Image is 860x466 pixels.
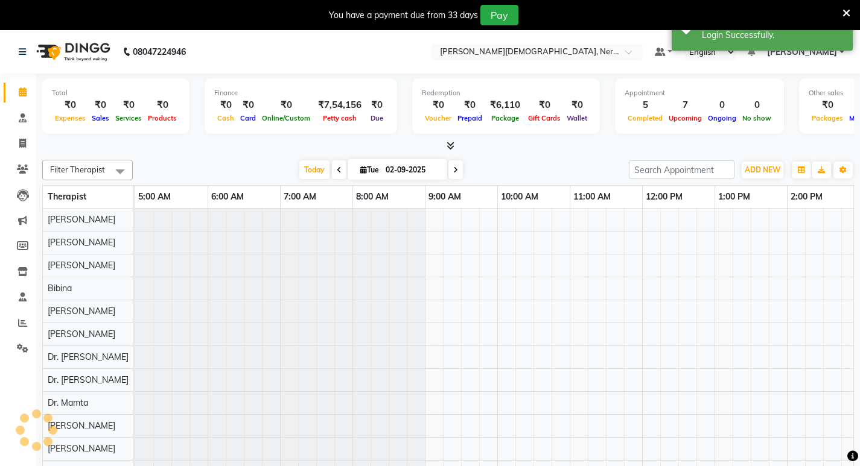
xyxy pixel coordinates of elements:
[48,397,88,408] span: Dr. Mamta
[564,98,590,112] div: ₹0
[31,35,113,69] img: logo
[767,46,837,58] span: [PERSON_NAME]
[320,114,360,122] span: Petty cash
[353,188,392,206] a: 8:00 AM
[745,165,780,174] span: ADD NEW
[570,188,614,206] a: 11:00 AM
[525,98,564,112] div: ₹0
[208,188,247,206] a: 6:00 AM
[48,443,115,454] span: [PERSON_NAME]
[705,114,739,122] span: Ongoing
[237,98,259,112] div: ₹0
[214,88,387,98] div: Finance
[625,88,774,98] div: Appointment
[422,114,454,122] span: Voucher
[48,237,115,248] span: [PERSON_NAME]
[625,98,666,112] div: 5
[488,114,522,122] span: Package
[705,98,739,112] div: 0
[329,9,478,22] div: You have a payment due from 33 days
[422,88,590,98] div: Redemption
[145,98,180,112] div: ₹0
[48,214,115,225] span: [PERSON_NAME]
[480,5,518,25] button: Pay
[145,114,180,122] span: Products
[382,161,442,179] input: 2025-09-02
[259,98,313,112] div: ₹0
[357,165,382,174] span: Tue
[564,114,590,122] span: Wallet
[50,165,105,174] span: Filter Therapist
[366,98,387,112] div: ₹0
[739,98,774,112] div: 0
[89,114,112,122] span: Sales
[454,98,485,112] div: ₹0
[313,98,366,112] div: ₹7,54,156
[498,188,541,206] a: 10:00 AM
[643,188,686,206] a: 12:00 PM
[48,260,115,271] span: [PERSON_NAME]
[214,98,237,112] div: ₹0
[281,188,319,206] a: 7:00 AM
[112,114,145,122] span: Services
[809,114,846,122] span: Packages
[715,188,753,206] a: 1:00 PM
[739,114,774,122] span: No show
[525,114,564,122] span: Gift Cards
[788,188,826,206] a: 2:00 PM
[112,98,145,112] div: ₹0
[299,160,330,179] span: Today
[454,114,485,122] span: Prepaid
[702,29,844,42] div: Login Successfully.
[237,114,259,122] span: Card
[425,188,464,206] a: 9:00 AM
[135,188,174,206] a: 5:00 AM
[625,114,666,122] span: Completed
[89,98,112,112] div: ₹0
[52,98,89,112] div: ₹0
[666,114,705,122] span: Upcoming
[214,114,237,122] span: Cash
[259,114,313,122] span: Online/Custom
[48,374,129,385] span: Dr. [PERSON_NAME]
[485,98,525,112] div: ₹6,110
[133,35,186,69] b: 08047224946
[629,160,734,179] input: Search Appointment
[48,351,129,362] span: Dr. [PERSON_NAME]
[52,114,89,122] span: Expenses
[48,283,72,294] span: Bibina
[809,98,846,112] div: ₹0
[742,162,783,178] button: ADD NEW
[48,329,115,339] span: [PERSON_NAME]
[666,98,705,112] div: 7
[422,98,454,112] div: ₹0
[368,114,386,122] span: Due
[48,191,86,202] span: Therapist
[48,306,115,316] span: [PERSON_NAME]
[52,88,180,98] div: Total
[48,420,115,431] span: [PERSON_NAME]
